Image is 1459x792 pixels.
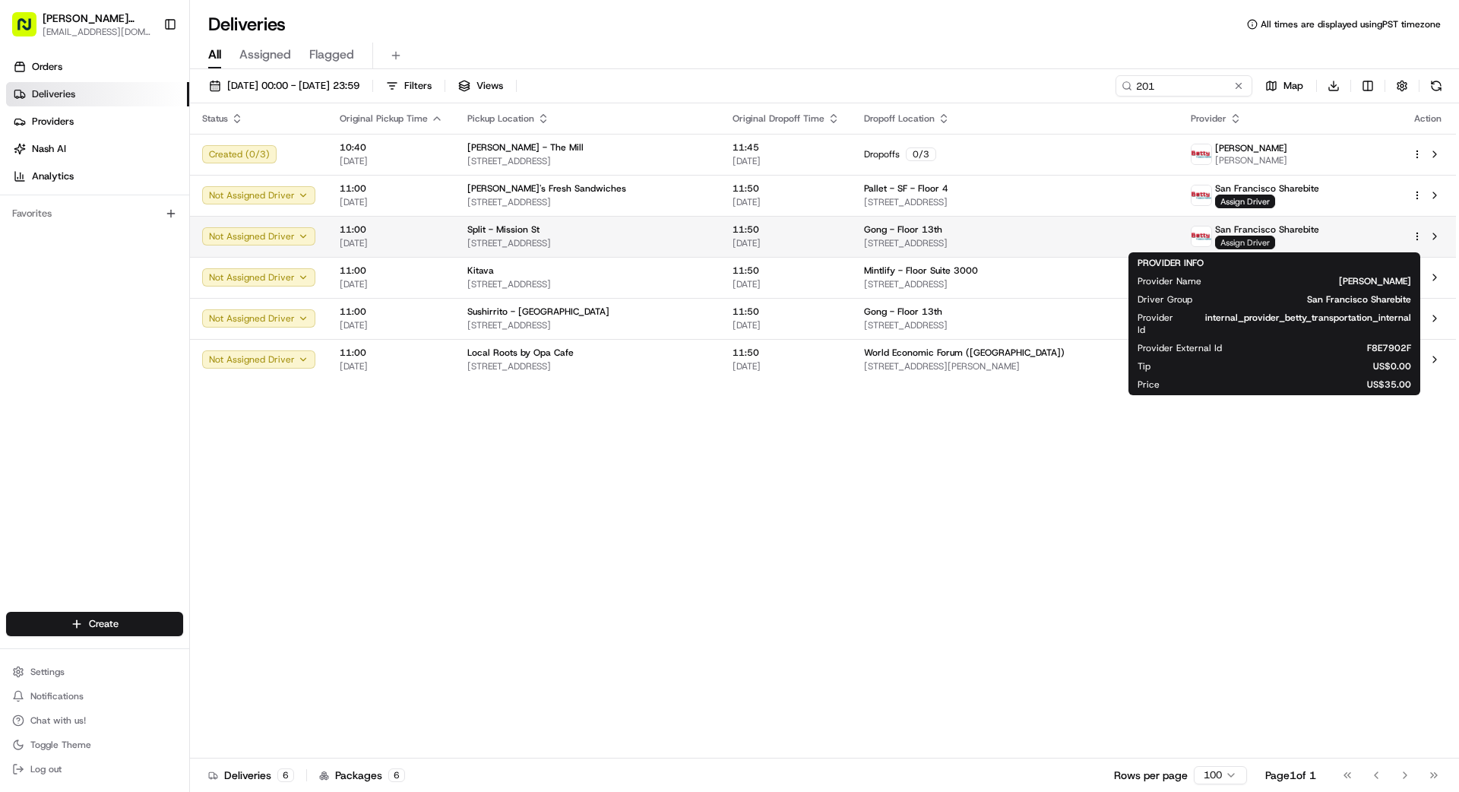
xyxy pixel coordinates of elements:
span: Dropoffs [864,148,900,160]
a: Orders [6,55,189,79]
button: Map [1258,75,1310,97]
img: bettytllc [15,221,40,246]
span: F8E7902F [1246,342,1411,354]
button: Toggle Theme [6,734,183,756]
span: 11:00 [340,347,443,359]
span: [PERSON_NAME]'s Fresh Sandwiches [467,182,626,195]
span: [STREET_ADDRESS] [864,237,1166,249]
span: Sushirrito - [GEOGRAPHIC_DATA] [467,306,609,318]
div: Page 1 of 1 [1265,768,1316,783]
span: Analytics [32,169,74,183]
span: Local Roots by Opa Cafe [467,347,574,359]
span: [DATE] [733,278,840,290]
span: Gong - Floor 13th [864,306,942,318]
button: See all [236,195,277,213]
button: Views [451,75,510,97]
span: [STREET_ADDRESS] [467,278,708,290]
span: 7月31日 [97,236,132,248]
div: 📗 [15,300,27,312]
span: All times are displayed using PST timezone [1261,18,1441,30]
div: Past conversations [15,198,102,210]
span: PROVIDER INFO [1138,257,1204,269]
span: Provider Id [1138,312,1181,336]
a: 📗Knowledge Base [9,293,122,320]
span: Gong - Floor 13th [864,223,942,236]
span: Status [202,112,228,125]
input: Clear [40,98,251,114]
span: Views [476,79,503,93]
span: Price [1138,379,1160,391]
div: 0 / 3 [906,147,936,161]
img: betty.jpg [1192,144,1211,164]
span: Original Dropoff Time [733,112,824,125]
span: Provider External Id [1138,342,1222,354]
span: US$0.00 [1175,360,1411,372]
span: Providers [32,115,74,128]
span: [DATE] [340,319,443,331]
img: 5e9a9d7314ff4150bce227a61376b483.jpg [32,145,59,173]
span: Pickup Location [467,112,534,125]
span: 11:50 [733,347,840,359]
button: Not Assigned Driver [202,186,315,204]
span: Provider Name [1138,275,1201,287]
span: Original Pickup Time [340,112,428,125]
span: [DATE] [340,196,443,208]
span: [STREET_ADDRESS] [467,360,708,372]
button: Not Assigned Driver [202,309,315,328]
a: Powered byPylon [107,335,184,347]
a: 💻API Documentation [122,293,250,320]
span: San Francisco Sharebite [1215,182,1319,195]
span: [STREET_ADDRESS] [864,319,1166,331]
span: Tip [1138,360,1150,372]
span: 11:00 [340,182,443,195]
div: 💻 [128,300,141,312]
span: [STREET_ADDRESS] [467,196,708,208]
img: Nash [15,15,46,46]
span: US$35.00 [1184,379,1411,391]
span: [DATE] [340,360,443,372]
span: [PERSON_NAME] [1215,154,1287,166]
button: [EMAIL_ADDRESS][DOMAIN_NAME] [43,26,151,38]
span: 11:50 [733,306,840,318]
button: Create [6,612,183,636]
span: [STREET_ADDRESS] [864,196,1166,208]
span: [PERSON_NAME] [1215,142,1287,154]
span: Map [1283,79,1303,93]
span: Nash AI [32,142,66,156]
input: Type to search [1116,75,1252,97]
span: Pylon [151,336,184,347]
span: Filters [404,79,432,93]
h1: Deliveries [208,12,286,36]
span: San Francisco Sharebite [1217,293,1411,306]
span: Notifications [30,690,84,702]
span: 11:50 [733,223,840,236]
span: 11:00 [340,306,443,318]
span: San Francisco Sharebite [1215,223,1319,236]
button: Not Assigned Driver [202,268,315,287]
div: 6 [388,768,405,782]
div: Deliveries [208,768,294,783]
span: [PERSON_NAME] - The Mill [467,141,584,154]
span: All [208,46,221,64]
button: Filters [379,75,438,97]
a: Analytics [6,164,189,188]
span: Mintlify - Floor Suite 3000 [864,265,978,277]
button: [PERSON_NAME] Transportation [43,11,151,26]
span: [STREET_ADDRESS] [864,278,1166,290]
span: Pallet - SF - Floor 4 [864,182,948,195]
span: [DATE] [733,360,840,372]
span: Assign Driver [1215,195,1275,208]
img: betty.jpg [1192,185,1211,205]
button: Not Assigned Driver [202,227,315,246]
span: Dropoff Location [864,112,935,125]
span: Provider [1191,112,1226,125]
span: [DATE] [733,237,840,249]
button: Notifications [6,686,183,707]
span: Flagged [309,46,354,64]
span: 11:45 [733,141,840,154]
span: Deliveries [32,87,75,101]
div: We're available if you need us! [68,160,209,173]
span: [PERSON_NAME] [1226,275,1411,287]
img: 1736555255976-a54dd68f-1ca7-489b-9aae-adbdc363a1c4 [15,145,43,173]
